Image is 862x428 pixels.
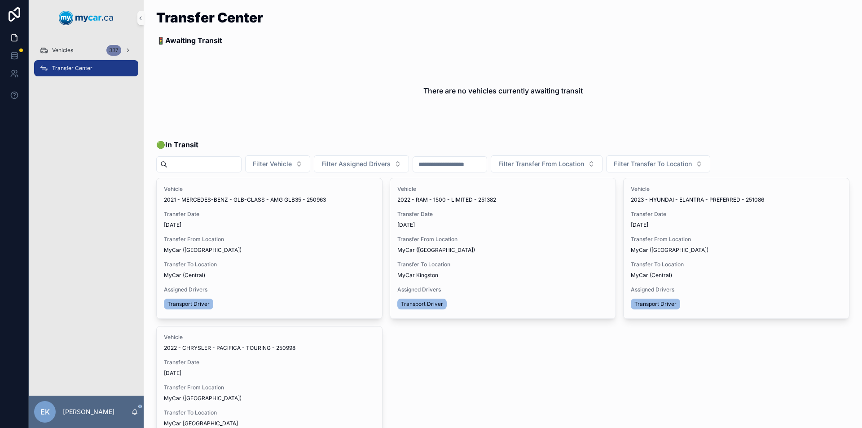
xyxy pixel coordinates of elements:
[156,35,263,46] p: 🚦
[631,286,842,293] span: Assigned Drivers
[164,395,242,402] span: MyCar ([GEOGRAPHIC_DATA])
[321,159,391,168] span: Filter Assigned Drivers
[631,221,842,229] span: [DATE]
[634,300,677,308] span: Transport Driver
[164,334,375,341] span: Vehicle
[165,140,198,149] strong: In Transit
[397,261,608,268] span: Transfer To Location
[397,196,496,203] span: 2022 - RAM - 1500 - LIMITED - 251382
[164,359,375,366] span: Transfer Date
[34,42,138,58] a: Vehicles337
[498,159,584,168] span: Filter Transfer From Location
[623,178,849,319] a: Vehicle2023 - HYUNDAI - ELANTRA - PREFERRED - 251086Transfer Date[DATE]Transfer From LocationMyCa...
[397,286,608,293] span: Assigned Drivers
[390,178,616,319] a: Vehicle2022 - RAM - 1500 - LIMITED - 251382Transfer Date[DATE]Transfer From LocationMyCar ([GEOGR...
[491,155,603,172] button: Select Button
[314,155,409,172] button: Select Button
[164,384,375,391] span: Transfer From Location
[164,185,375,193] span: Vehicle
[164,196,326,203] span: 2021 - MERCEDES-BENZ - GLB-CLASS - AMG GLB35 - 250963
[606,155,710,172] button: Select Button
[106,45,121,56] div: 337
[245,155,310,172] button: Select Button
[164,261,375,268] span: Transfer To Location
[631,211,842,218] span: Transfer Date
[164,344,295,352] span: 2022 - CHRYSLER - PACIFICA - TOURING - 250998
[164,286,375,293] span: Assigned Drivers
[164,272,205,279] span: MyCar (Central)
[631,261,842,268] span: Transfer To Location
[164,236,375,243] span: Transfer From Location
[397,272,438,279] span: MyCar Kingston
[631,236,842,243] span: Transfer From Location
[63,407,114,416] p: [PERSON_NAME]
[614,159,692,168] span: Filter Transfer To Location
[59,11,114,25] img: App logo
[423,85,583,96] h2: There are no vehicles currently awaiting transit
[52,65,92,72] span: Transfer Center
[40,406,50,417] span: EK
[397,221,608,229] span: [DATE]
[52,47,73,54] span: Vehicles
[631,196,764,203] span: 2023 - HYUNDAI - ELANTRA - PREFERRED - 251086
[164,370,375,377] span: [DATE]
[34,60,138,76] a: Transfer Center
[29,36,144,88] div: scrollable content
[164,221,375,229] span: [DATE]
[397,185,608,193] span: Vehicle
[631,247,708,254] span: MyCar ([GEOGRAPHIC_DATA])
[631,272,672,279] span: MyCar (Central)
[631,185,842,193] span: Vehicle
[164,420,238,427] span: MyCar [GEOGRAPHIC_DATA]
[164,409,375,416] span: Transfer To Location
[164,247,242,254] span: MyCar ([GEOGRAPHIC_DATA])
[156,139,198,150] span: 🟢
[253,159,292,168] span: Filter Vehicle
[397,236,608,243] span: Transfer From Location
[167,300,210,308] span: Transport Driver
[164,211,375,218] span: Transfer Date
[401,300,443,308] span: Transport Driver
[156,178,383,319] a: Vehicle2021 - MERCEDES-BENZ - GLB-CLASS - AMG GLB35 - 250963Transfer Date[DATE]Transfer From Loca...
[397,247,475,254] span: MyCar ([GEOGRAPHIC_DATA])
[156,11,263,24] h1: Transfer Center
[397,211,608,218] span: Transfer Date
[165,36,222,45] strong: Awaiting Transit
